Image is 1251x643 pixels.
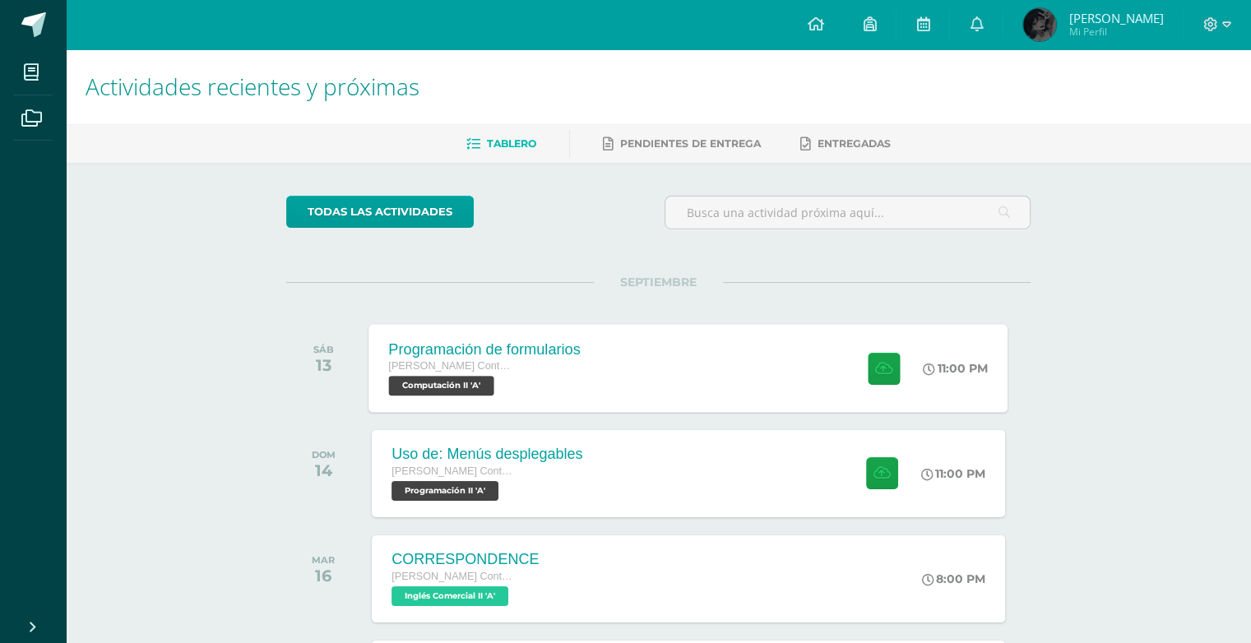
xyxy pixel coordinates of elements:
span: [PERSON_NAME] Contador con Orientación en Computación [389,360,514,372]
div: 11:00 PM [921,466,985,481]
a: todas las Actividades [286,196,474,228]
span: SEPTIEMBRE [594,275,723,289]
div: 11:00 PM [924,361,989,376]
div: CORRESPONDENCE [392,551,539,568]
span: [PERSON_NAME] Contador con Orientación en Computación [392,571,515,582]
div: 14 [312,460,336,480]
div: 8:00 PM [922,571,985,586]
img: b02d11c1ebd4f991373ec5e5e5f19be1.png [1023,8,1056,41]
span: Inglés Comercial II 'A' [392,586,508,606]
div: DOM [312,449,336,460]
input: Busca una actividad próxima aquí... [665,197,1030,229]
div: 13 [313,355,334,375]
span: Entregadas [818,137,891,150]
span: [PERSON_NAME] Contador con Orientación en Computación [392,465,515,477]
span: Computación II 'A' [389,376,494,396]
a: Entregadas [800,131,891,157]
div: SÁB [313,344,334,355]
span: Programación II 'A' [392,481,498,501]
div: MAR [312,554,335,566]
span: Pendientes de entrega [620,137,761,150]
a: Tablero [466,131,536,157]
span: Tablero [487,137,536,150]
div: Uso de: Menús desplegables [392,446,582,463]
span: Actividades recientes y próximas [86,71,419,102]
span: [PERSON_NAME] [1068,10,1163,26]
div: Programación de formularios [389,340,581,358]
a: Pendientes de entrega [603,131,761,157]
div: 16 [312,566,335,585]
span: Mi Perfil [1068,25,1163,39]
